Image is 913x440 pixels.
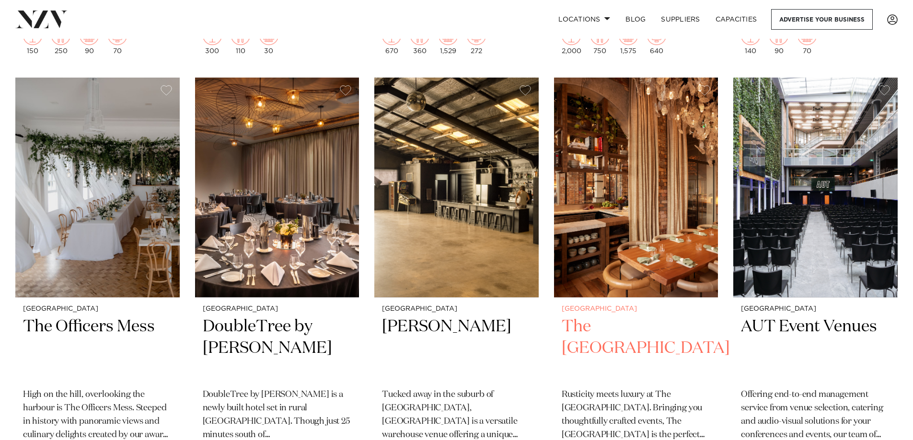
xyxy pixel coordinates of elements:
[562,316,711,381] h2: The [GEOGRAPHIC_DATA]
[259,26,278,55] div: 30
[382,305,531,313] small: [GEOGRAPHIC_DATA]
[771,9,873,30] a: Advertise your business
[203,26,222,55] div: 300
[708,9,765,30] a: Capacities
[741,316,890,381] h2: AUT Event Venues
[15,11,68,28] img: nzv-logo.png
[23,305,172,313] small: [GEOGRAPHIC_DATA]
[108,26,127,55] div: 70
[741,305,890,313] small: [GEOGRAPHIC_DATA]
[23,26,42,55] div: 150
[203,305,352,313] small: [GEOGRAPHIC_DATA]
[562,305,711,313] small: [GEOGRAPHIC_DATA]
[590,26,610,55] div: 750
[203,316,352,381] h2: DoubleTree by [PERSON_NAME]
[382,316,531,381] h2: [PERSON_NAME]
[195,78,359,298] img: Corporate gala dinner setup at Hilton Karaka
[653,9,707,30] a: SUPPLIERS
[741,26,760,55] div: 140
[467,26,486,55] div: 272
[562,26,581,55] div: 2,000
[551,9,618,30] a: Locations
[618,9,653,30] a: BLOG
[769,26,788,55] div: 90
[23,316,172,381] h2: The Officers Mess
[231,26,250,55] div: 110
[410,26,429,55] div: 360
[51,26,70,55] div: 250
[439,26,458,55] div: 1,529
[80,26,99,55] div: 90
[382,26,401,55] div: 670
[647,26,666,55] div: 640
[619,26,638,55] div: 1,575
[797,26,817,55] div: 70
